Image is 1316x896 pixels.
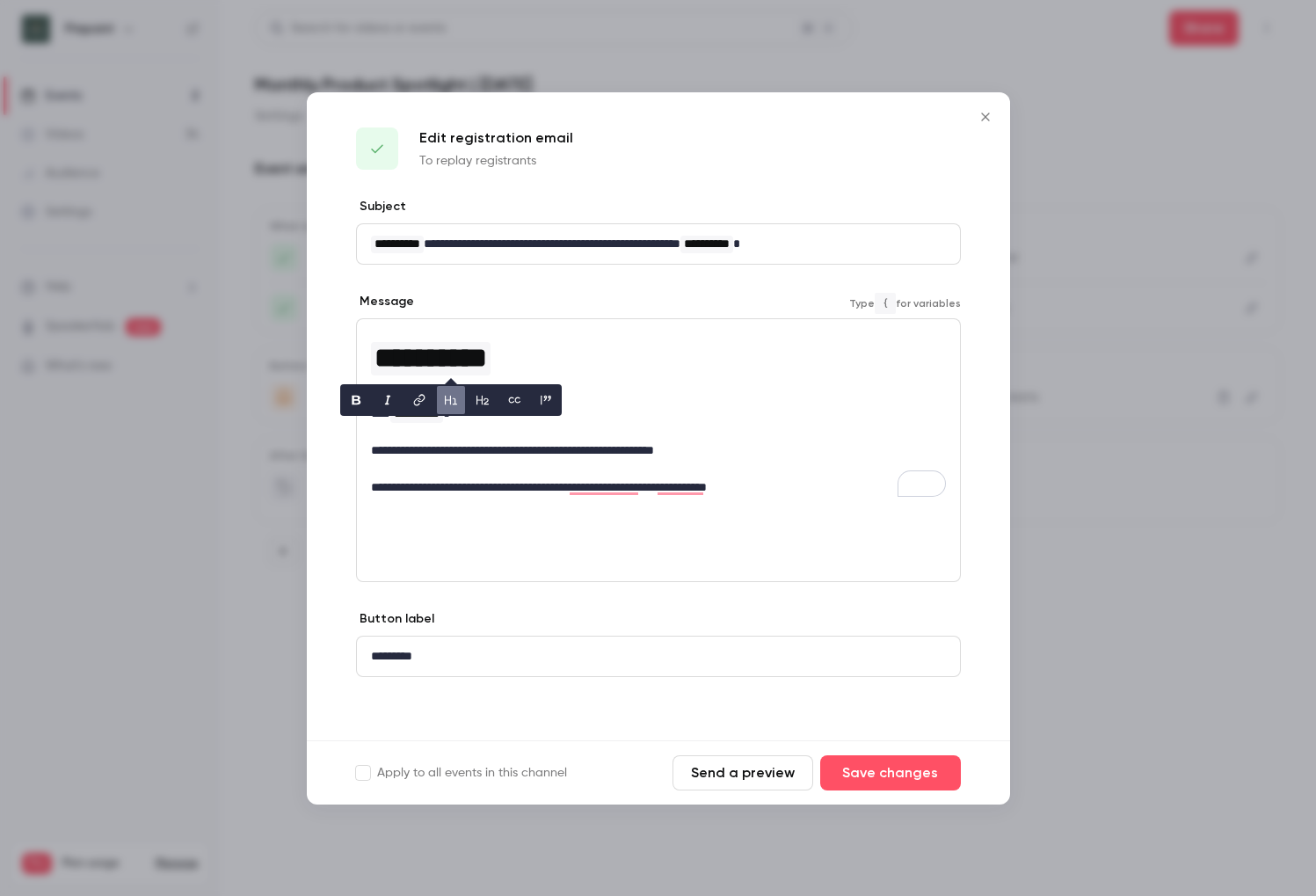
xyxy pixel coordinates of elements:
p: Edit registration email [419,127,573,149]
p: To replay registrants [419,152,573,170]
label: Button label [356,610,434,628]
div: To enrich screen reader interactions, please activate Accessibility in Grammarly extension settings [357,319,960,507]
button: blockquote [532,386,560,414]
button: link [405,386,433,414]
button: Close [968,99,1003,135]
div: editor [357,224,960,264]
div: editor [357,637,960,676]
label: Message [356,293,414,310]
button: Send a preview [673,755,813,790]
div: editor [357,319,960,507]
button: bold [342,386,370,414]
button: italic [374,386,402,414]
span: Type for variables [849,293,961,314]
label: Subject [356,198,406,215]
button: Save changes [820,755,961,790]
code: { [875,293,896,314]
label: Apply to all events in this channel [356,764,567,782]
